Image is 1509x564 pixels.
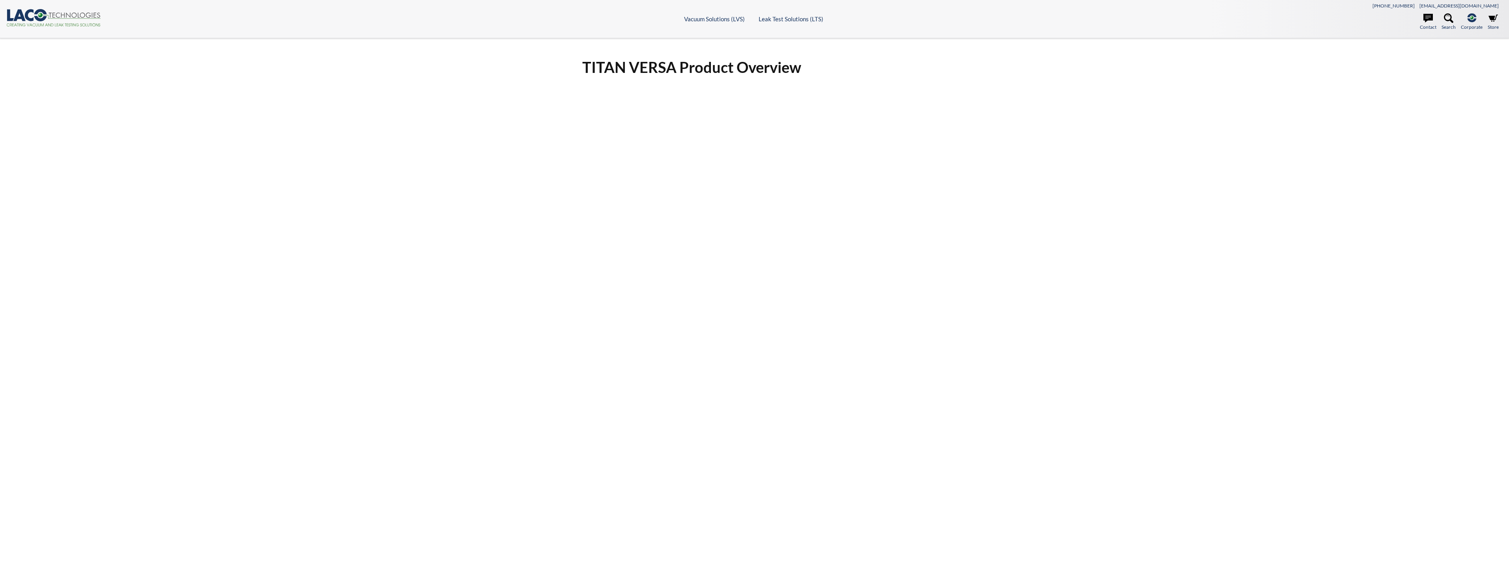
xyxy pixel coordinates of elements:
[684,15,745,22] a: Vacuum Solutions (LVS)
[1461,23,1483,31] span: Corporate
[1442,13,1456,31] a: Search
[1372,3,1415,9] a: [PHONE_NUMBER]
[1419,3,1499,9] a: [EMAIL_ADDRESS][DOMAIN_NAME]
[1488,13,1499,31] a: Store
[582,58,927,77] h1: TITAN VERSA Product Overview
[759,15,823,22] a: Leak Test Solutions (LTS)
[1420,13,1436,31] a: Contact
